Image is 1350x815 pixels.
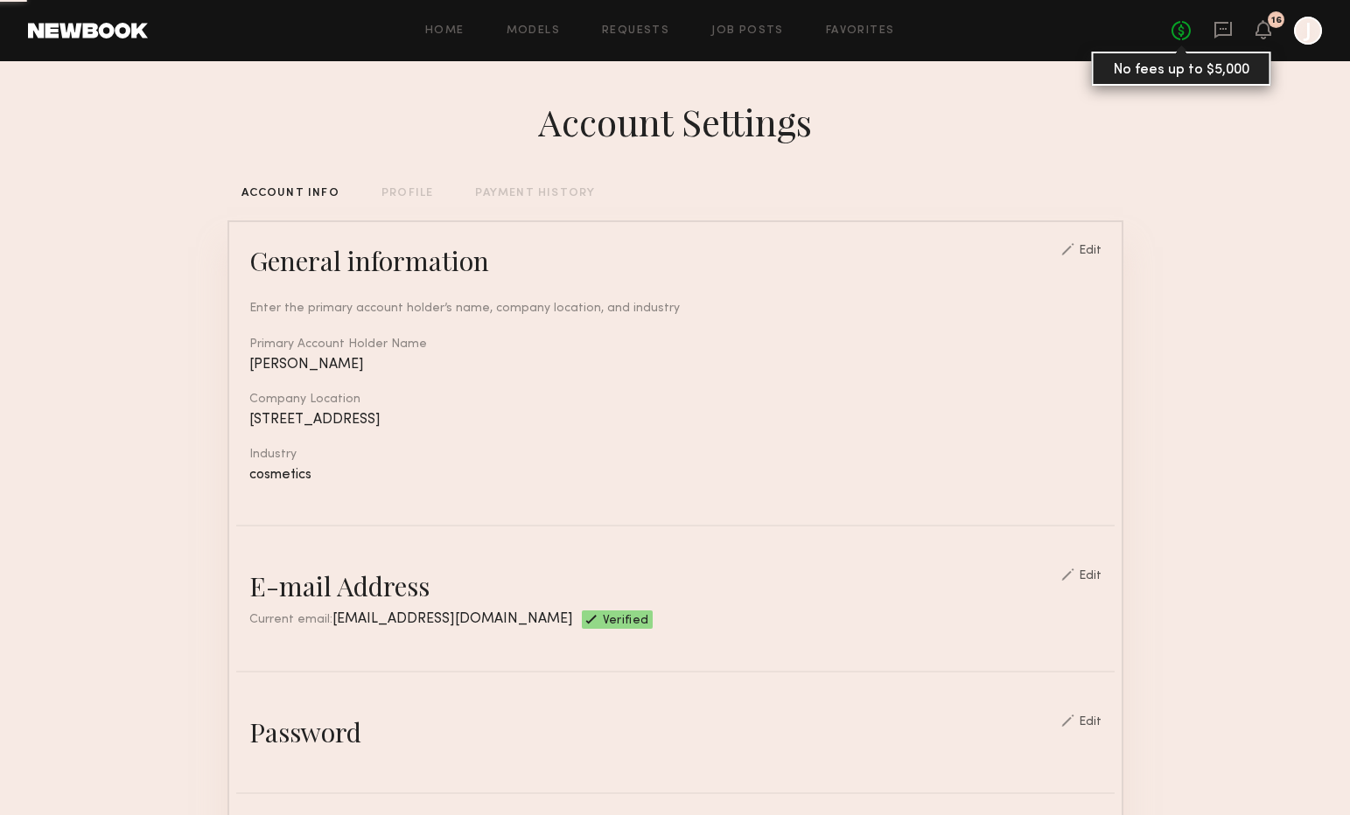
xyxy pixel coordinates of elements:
div: Company Location [249,394,1102,406]
div: [STREET_ADDRESS] [249,413,1102,428]
div: No fees up to $5,000 [1092,52,1271,86]
a: J [1294,17,1322,45]
div: Edit [1079,570,1102,582]
div: 16 [1271,16,1282,25]
a: Favorites [826,25,895,37]
div: Account Settings [538,97,812,146]
div: Industry [249,449,1102,461]
div: Edit [1079,245,1102,257]
div: PROFILE [381,188,433,199]
div: ACCOUNT INFO [241,188,339,199]
div: Enter the primary account holder’s name, company location, and industry [249,299,1102,317]
span: [EMAIL_ADDRESS][DOMAIN_NAME] [332,612,573,626]
div: E-mail Address [249,568,430,603]
div: Password [249,714,361,749]
a: Requests [602,25,669,37]
div: Current email: [249,610,573,629]
a: Job Posts [711,25,784,37]
a: No fees up to $5,000 [1172,21,1191,40]
div: Primary Account Holder Name [249,338,1102,351]
div: Edit [1079,716,1102,728]
div: PAYMENT HISTORY [475,188,595,199]
div: [PERSON_NAME] [249,358,1102,373]
a: Home [425,25,465,37]
span: Verified [603,615,649,629]
div: General information [249,243,489,278]
div: cosmetics [249,468,1102,483]
a: Models [507,25,560,37]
